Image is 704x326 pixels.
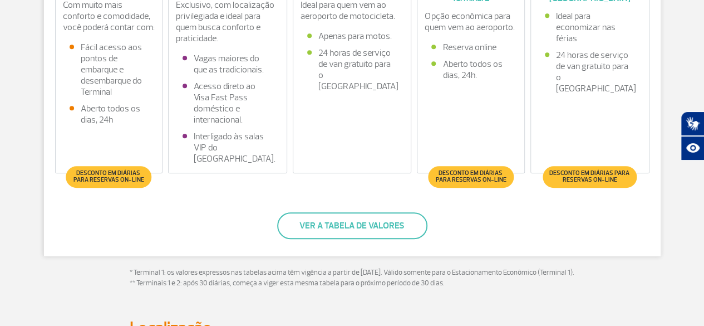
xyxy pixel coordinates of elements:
button: Abrir tradutor de língua de sinais. [681,111,704,136]
li: Apenas para motos. [307,31,397,42]
li: Acesso direto ao Visa Fast Pass doméstico e internacional. [183,81,273,125]
button: Ver a tabela de valores [277,212,427,239]
li: Ideal para economizar nas férias [545,11,635,44]
span: Desconto em diárias para reservas on-line [72,170,146,183]
span: Desconto em diárias para reservas on-line [548,170,631,183]
li: 24 horas de serviço de van gratuito para o [GEOGRAPHIC_DATA] [307,47,397,92]
li: Vagas maiores do que as tradicionais. [183,53,273,75]
li: 24 horas de serviço de van gratuito para o [GEOGRAPHIC_DATA] [545,50,635,94]
li: Aberto todos os dias, 24h [70,103,149,125]
span: Desconto em diárias para reservas on-line [434,170,508,183]
li: Reserva online [431,42,510,53]
div: Plugin de acessibilidade da Hand Talk. [681,111,704,160]
li: Aberto todos os dias, 24h. [431,59,510,81]
li: Interligado às salas VIP do [GEOGRAPHIC_DATA]. [183,131,273,164]
li: Fácil acesso aos pontos de embarque e desembarque do Terminal [70,42,149,98]
p: Opção econômica para quem vem ao aeroporto. [425,11,517,33]
p: * Terminal 1: os valores expressos nas tabelas acima têm vigência a partir de [DATE]. Válido some... [130,267,575,289]
button: Abrir recursos assistivos. [681,136,704,160]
